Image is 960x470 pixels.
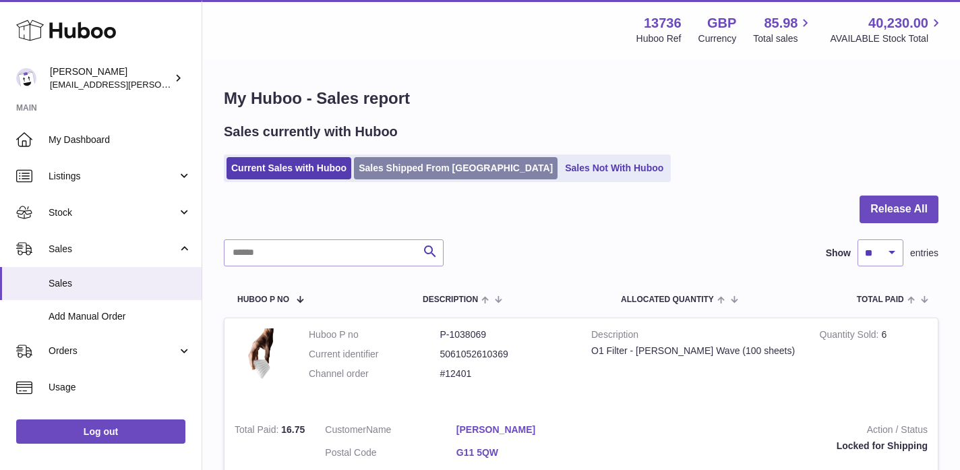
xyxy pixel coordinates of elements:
[753,32,813,45] span: Total sales
[857,295,904,304] span: Total paid
[325,423,456,440] dt: Name
[456,446,588,459] a: G11 5QW
[281,424,305,435] span: 16.75
[591,345,800,357] div: O1 Filter - [PERSON_NAME] Wave (100 sheets)
[235,424,281,438] strong: Total Paid
[826,247,851,260] label: Show
[591,328,800,345] strong: Description
[237,295,289,304] span: Huboo P no
[830,32,944,45] span: AVAILABLE Stock Total
[621,295,714,304] span: ALLOCATED Quantity
[50,65,171,91] div: [PERSON_NAME]
[325,424,366,435] span: Customer
[423,295,478,304] span: Description
[636,32,682,45] div: Huboo Ref
[49,243,177,256] span: Sales
[910,247,938,260] span: entries
[820,329,882,343] strong: Quantity Sold
[49,345,177,357] span: Orders
[49,206,177,219] span: Stock
[49,134,191,146] span: My Dashboard
[707,14,736,32] strong: GBP
[325,446,456,463] dt: Postal Code
[227,157,351,179] a: Current Sales with Huboo
[607,440,928,452] div: Locked for Shipping
[830,14,944,45] a: 40,230.00 AVAILABLE Stock Total
[860,196,938,223] button: Release All
[753,14,813,45] a: 85.98 Total sales
[810,318,938,414] td: 6
[49,277,191,290] span: Sales
[235,328,289,401] img: 137361742780911.png
[16,419,185,444] a: Log out
[354,157,558,179] a: Sales Shipped From [GEOGRAPHIC_DATA]
[49,170,177,183] span: Listings
[560,157,668,179] a: Sales Not With Huboo
[440,368,572,380] dd: #12401
[49,381,191,394] span: Usage
[698,32,737,45] div: Currency
[456,423,588,436] a: [PERSON_NAME]
[309,348,440,361] dt: Current identifier
[868,14,928,32] span: 40,230.00
[440,328,572,341] dd: P-1038069
[16,68,36,88] img: horia@orea.uk
[50,79,270,90] span: [EMAIL_ADDRESS][PERSON_NAME][DOMAIN_NAME]
[607,423,928,440] strong: Action / Status
[309,368,440,380] dt: Channel order
[309,328,440,341] dt: Huboo P no
[764,14,798,32] span: 85.98
[644,14,682,32] strong: 13736
[224,88,938,109] h1: My Huboo - Sales report
[224,123,398,141] h2: Sales currently with Huboo
[440,348,572,361] dd: 5061052610369
[49,310,191,323] span: Add Manual Order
